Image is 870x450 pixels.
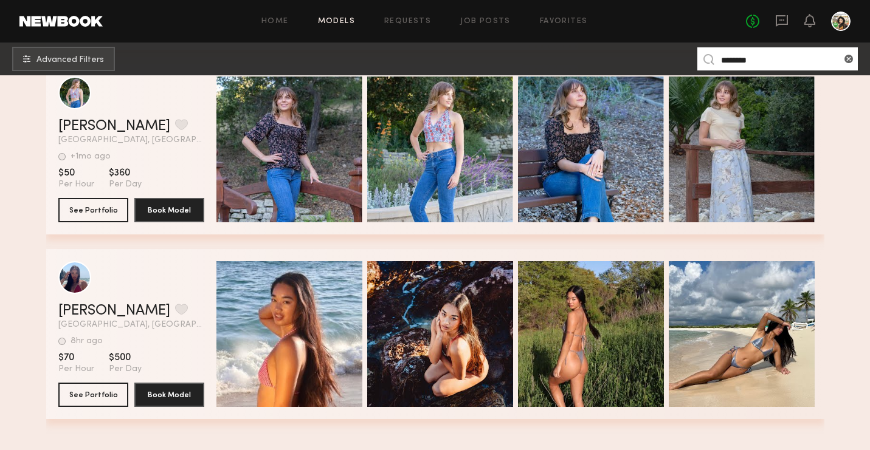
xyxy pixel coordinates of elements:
span: $70 [58,352,94,364]
a: [PERSON_NAME] [58,119,170,134]
a: Favorites [540,18,588,26]
span: [GEOGRAPHIC_DATA], [GEOGRAPHIC_DATA] [58,321,204,329]
span: Per Hour [58,364,94,375]
button: Advanced Filters [12,47,115,71]
span: [GEOGRAPHIC_DATA], [GEOGRAPHIC_DATA] [58,136,204,145]
span: Per Day [109,179,142,190]
button: Book Model [134,383,204,407]
button: See Portfolio [58,198,128,222]
span: Per Hour [58,179,94,190]
div: 8hr ago [71,337,103,346]
button: See Portfolio [58,383,128,407]
a: Job Posts [460,18,511,26]
span: $500 [109,352,142,364]
a: Models [318,18,355,26]
button: Book Model [134,198,204,222]
span: $360 [109,167,142,179]
span: $50 [58,167,94,179]
a: Home [261,18,289,26]
span: Per Day [109,364,142,375]
div: +1mo ago [71,152,111,161]
a: Requests [384,18,431,26]
span: Advanced Filters [36,56,104,64]
a: [PERSON_NAME] [58,304,170,318]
